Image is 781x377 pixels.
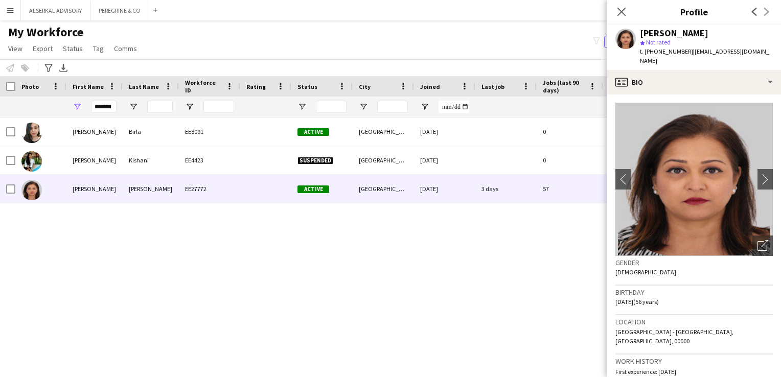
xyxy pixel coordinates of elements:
input: Joined Filter Input [439,101,469,113]
a: Export [29,42,57,55]
span: First Name [73,83,104,90]
span: Last job [481,83,504,90]
div: [DATE] [414,146,475,174]
h3: Profile [607,5,781,18]
a: Comms [110,42,141,55]
div: 3 days [475,175,537,203]
div: Self-employed Crew [603,117,669,146]
span: View [8,44,22,53]
span: Suspended [297,157,333,164]
div: [GEOGRAPHIC_DATA] [353,175,414,203]
a: View [4,42,27,55]
div: Kishani [123,146,179,174]
div: Bio [607,70,781,95]
input: Status Filter Input [316,101,347,113]
h3: Birthday [615,288,773,297]
img: Sangeeta Kishani [21,151,42,172]
a: Status [59,42,87,55]
h3: Gender [615,258,773,267]
div: EE27772 [179,175,240,203]
img: Sangeeta Mirchandani [21,180,42,200]
div: [PERSON_NAME] [640,29,708,38]
span: [DATE] (56 years) [615,298,659,305]
div: EE4423 [179,146,240,174]
div: [DATE] [414,117,475,146]
span: City [359,83,371,90]
div: [PERSON_NAME] [66,117,123,146]
div: Birla [123,117,179,146]
div: Self-employed Crew [603,146,669,174]
button: ALSERKAL ADVISORY [21,1,90,20]
div: [GEOGRAPHIC_DATA] [353,117,414,146]
input: Last Name Filter Input [147,101,173,113]
button: Everyone5,777 [604,36,655,48]
button: Open Filter Menu [420,102,429,111]
div: [PERSON_NAME] [123,175,179,203]
span: Status [297,83,317,90]
img: Sangeeta Birla [21,123,42,143]
a: Tag [89,42,108,55]
span: Active [297,185,329,193]
p: First experience: [DATE] [615,368,773,375]
span: Joined [420,83,440,90]
div: 0 [537,146,603,174]
div: [GEOGRAPHIC_DATA] [353,146,414,174]
span: Status [63,44,83,53]
button: Open Filter Menu [185,102,194,111]
div: [PERSON_NAME] [66,146,123,174]
span: Tag [93,44,104,53]
input: Workforce ID Filter Input [203,101,234,113]
app-action-btn: Export XLSX [57,62,70,74]
span: [GEOGRAPHIC_DATA] - [GEOGRAPHIC_DATA], [GEOGRAPHIC_DATA], 00000 [615,328,733,345]
button: Open Filter Menu [73,102,82,111]
app-action-btn: Advanced filters [42,62,55,74]
h3: Location [615,317,773,326]
span: Rating [246,83,266,90]
span: t. [PHONE_NUMBER] [640,48,693,55]
span: Not rated [646,38,671,46]
span: [DEMOGRAPHIC_DATA] [615,268,676,276]
div: EE8091 [179,117,240,146]
button: PEREGRINE & CO [90,1,149,20]
div: [DATE] [414,175,475,203]
img: Crew avatar or photo [615,103,773,256]
div: Open photos pop-in [752,235,773,256]
h3: Work history [615,357,773,366]
span: Active [297,128,329,136]
button: Open Filter Menu [297,102,307,111]
div: 57 [537,175,603,203]
button: Open Filter Menu [359,102,368,111]
div: [PERSON_NAME] [66,175,123,203]
span: Photo [21,83,39,90]
span: Export [33,44,53,53]
span: Workforce ID [185,79,222,94]
span: Last Name [129,83,159,90]
span: My Workforce [8,25,83,40]
span: Jobs (last 90 days) [543,79,585,94]
input: City Filter Input [377,101,408,113]
span: Comms [114,44,137,53]
div: Self-employed Crew [603,175,669,203]
span: | [EMAIL_ADDRESS][DOMAIN_NAME] [640,48,769,64]
button: Open Filter Menu [129,102,138,111]
div: 0 [537,117,603,146]
input: First Name Filter Input [91,101,117,113]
